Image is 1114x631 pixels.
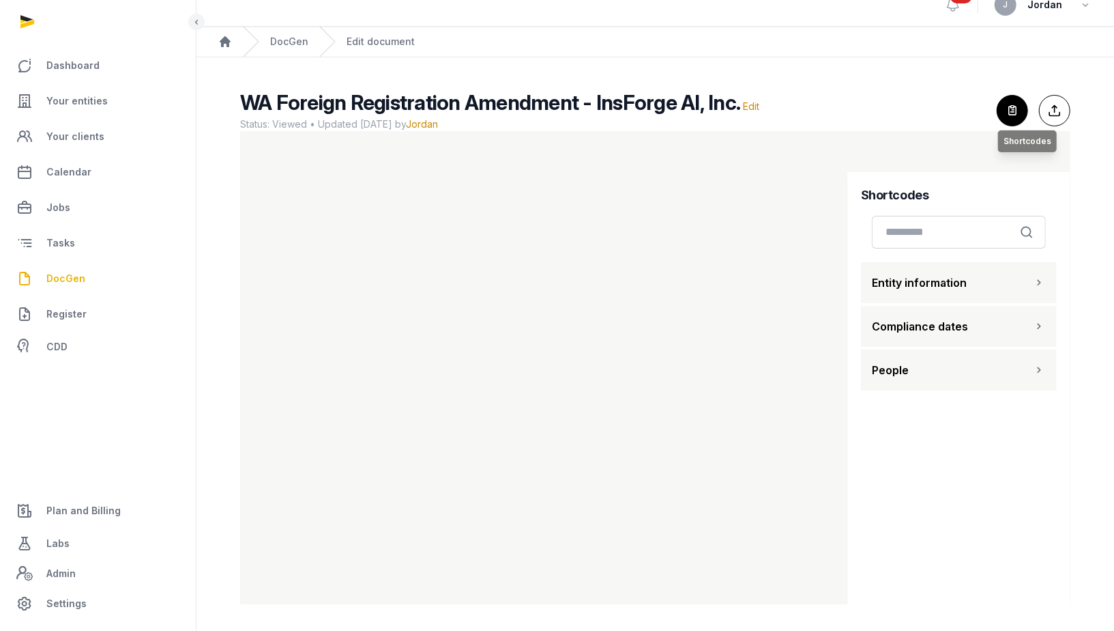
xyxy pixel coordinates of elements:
a: Tasks [11,227,185,260]
a: Plan and Billing [11,494,185,527]
a: Register [11,298,185,331]
span: CDD [46,339,68,355]
a: Settings [11,587,185,620]
span: People [872,362,909,378]
span: Labs [46,535,70,552]
a: Jobs [11,191,185,224]
span: Register [46,306,87,322]
a: Your clients [11,120,185,153]
span: Status: Viewed • Updated [DATE] by [240,117,986,131]
span: J [1003,1,1008,9]
span: Shortcodes [1003,136,1051,147]
span: Jordan [406,118,438,130]
h4: Shortcodes [861,186,1057,205]
span: Calendar [46,164,91,180]
button: Entity information [861,262,1057,303]
a: DocGen [11,262,185,295]
div: Edit document [347,35,415,48]
nav: Breadcrumb [196,27,1114,57]
span: Edit [743,100,759,112]
a: DocGen [270,35,308,48]
button: Compliance dates [861,306,1057,347]
a: Dashboard [11,49,185,82]
a: Admin [11,560,185,587]
span: Your clients [46,128,104,145]
a: Labs [11,527,185,560]
span: Admin [46,565,76,582]
span: Compliance dates [872,318,968,335]
button: People [861,350,1057,391]
span: Entity information [872,275,967,291]
span: WA Foreign Registration Amendment - InsForge AI, Inc. [240,90,740,115]
span: Plan and Billing [46,503,121,519]
span: Jobs [46,199,70,216]
span: DocGen [46,270,85,287]
span: Settings [46,595,87,612]
span: Dashboard [46,57,100,74]
a: Your entities [11,85,185,117]
span: Your entities [46,93,108,109]
button: Shortcodes [997,95,1028,126]
a: CDD [11,333,185,361]
a: Calendar [11,156,185,188]
span: Tasks [46,235,75,251]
